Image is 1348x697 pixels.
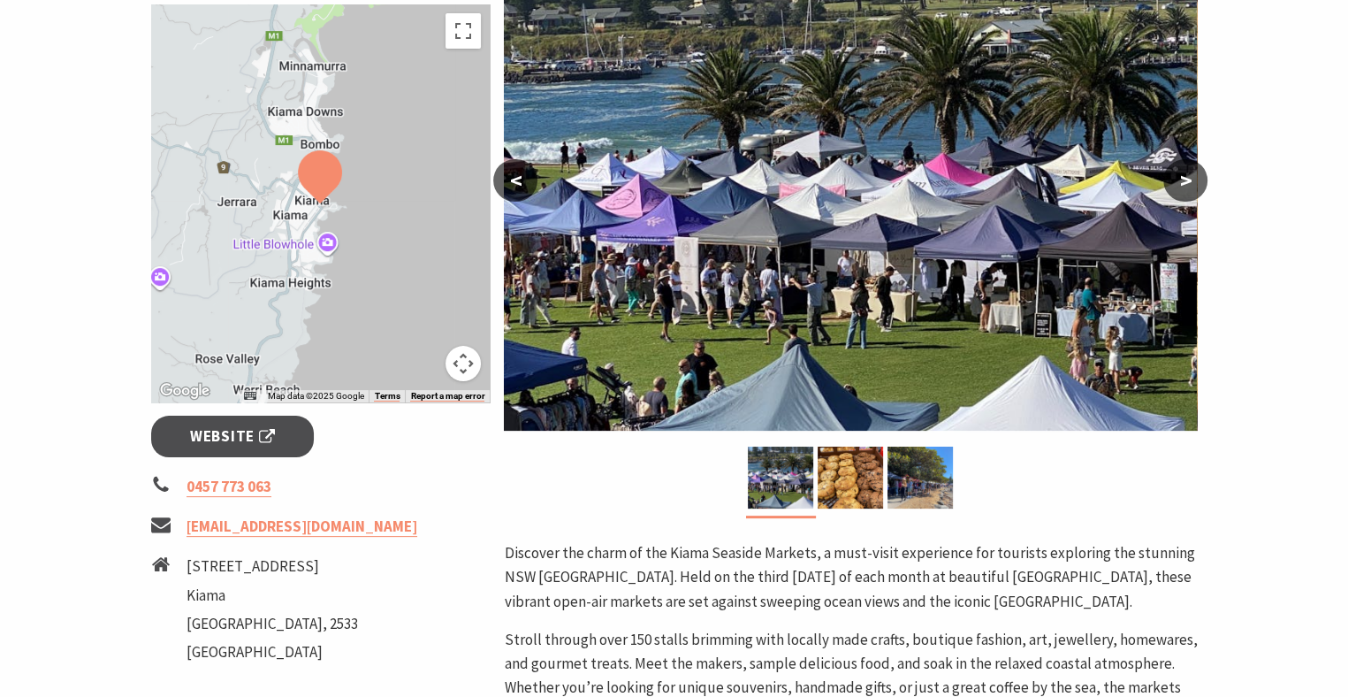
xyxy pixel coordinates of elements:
[187,517,417,537] a: [EMAIL_ADDRESS][DOMAIN_NAME]
[887,447,953,509] img: market photo
[374,391,400,402] a: Terms (opens in new tab)
[267,391,363,401] span: Map data ©2025 Google
[187,555,358,578] li: [STREET_ADDRESS]
[187,584,358,608] li: Kiama
[504,541,1197,614] p: Discover the charm of the Kiama Seaside Markets, a must-visit experience for tourists exploring t...
[446,346,481,381] button: Map camera controls
[151,416,315,457] a: Website
[244,390,256,402] button: Keyboard shortcuts
[1163,159,1207,202] button: >
[156,379,214,402] a: Open this area in Google Maps (opens a new window)
[187,612,358,636] li: [GEOGRAPHIC_DATA], 2533
[187,477,271,497] a: 0457 773 063
[818,447,883,509] img: Market ptoduce
[748,447,813,509] img: Kiama Seaside Market
[190,425,275,448] span: Website
[446,13,481,49] button: Toggle fullscreen view
[187,640,358,664] li: [GEOGRAPHIC_DATA]
[493,159,537,202] button: <
[156,379,214,402] img: Google
[410,391,484,402] a: Report a map error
